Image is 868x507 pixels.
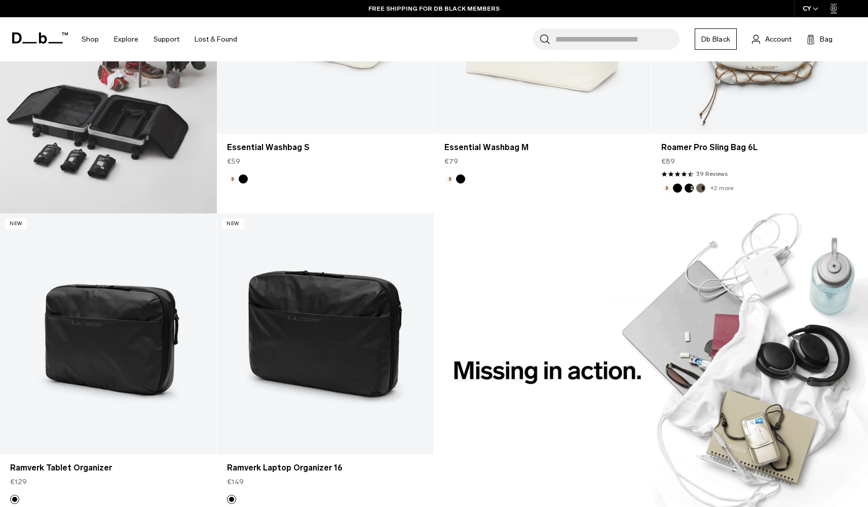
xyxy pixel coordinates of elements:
[114,21,138,57] a: Explore
[820,34,833,45] span: Bag
[82,21,99,57] a: Shop
[456,174,465,184] button: Black Out
[752,33,791,45] a: Account
[10,462,206,474] a: Ramverk Tablet Organizer
[444,156,458,167] span: €79
[195,21,237,57] a: Lost & Found
[765,34,791,45] span: Account
[444,141,640,154] a: Essential Washbag M
[710,185,733,192] a: +2 more
[696,184,705,193] button: Forest Green
[222,219,244,229] p: New
[807,33,833,45] button: Bag
[10,495,19,504] button: Black Out
[227,495,236,504] button: Black Out
[227,477,244,487] span: €149
[696,169,728,178] a: 39 reviews
[154,21,179,57] a: Support
[227,141,423,154] a: Essential Washbag S
[685,184,694,193] button: Charcoal Grey
[661,156,675,167] span: €89
[673,184,682,193] button: Black Out
[10,477,27,487] span: €129
[74,17,245,61] nav: Main Navigation
[227,156,240,167] span: €59
[695,28,737,50] a: Db Black
[661,141,857,154] a: Roamer Pro Sling Bag 6L
[217,213,433,454] a: Ramverk Laptop Organizer 16
[227,462,423,474] a: Ramverk Laptop Organizer 16
[5,219,27,229] p: New
[239,174,248,184] button: Black Out
[368,4,500,13] a: FREE SHIPPING FOR DB BLACK MEMBERS
[227,174,236,184] button: Oatmilk
[444,174,454,184] button: Oatmilk
[661,184,670,193] button: Oatmilk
